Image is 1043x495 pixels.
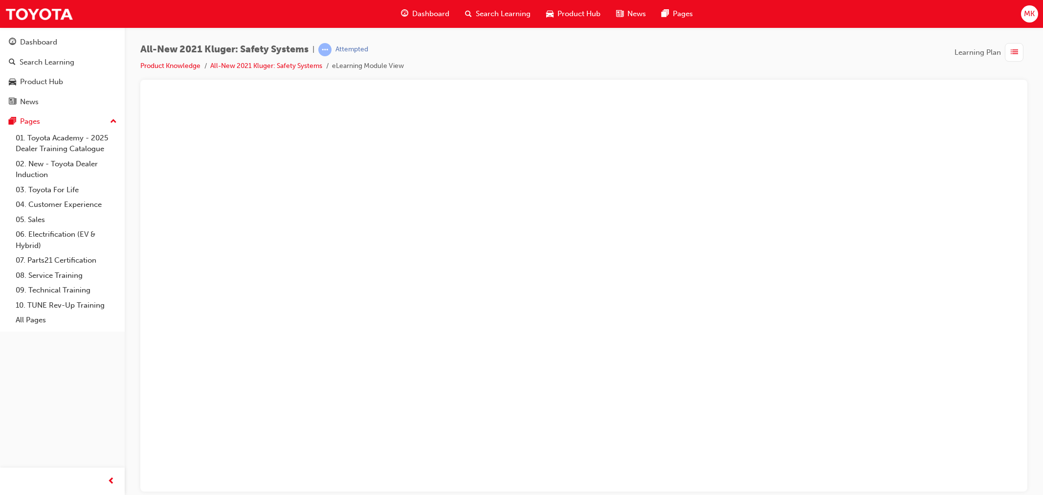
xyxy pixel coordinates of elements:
span: All-New 2021 Kluger: Safety Systems [140,44,309,55]
span: car-icon [546,8,554,20]
span: list-icon [1011,46,1018,59]
span: news-icon [616,8,623,20]
span: Learning Plan [954,47,1001,58]
button: Pages [4,112,121,131]
span: prev-icon [108,475,115,488]
img: Trak [5,3,73,25]
a: 02. New - Toyota Dealer Induction [12,157,121,182]
a: News [4,93,121,111]
a: 05. Sales [12,212,121,227]
div: News [20,96,39,108]
button: Learning Plan [954,43,1027,62]
span: search-icon [9,58,16,67]
span: search-icon [465,8,472,20]
a: pages-iconPages [654,4,701,24]
span: Pages [673,8,693,20]
span: news-icon [9,98,16,107]
button: MK [1021,5,1038,22]
a: Product Hub [4,73,121,91]
span: News [627,8,646,20]
span: car-icon [9,78,16,87]
span: guage-icon [9,38,16,47]
span: | [312,44,314,55]
span: Product Hub [557,8,600,20]
a: 09. Technical Training [12,283,121,298]
a: 10. TUNE Rev-Up Training [12,298,121,313]
a: 04. Customer Experience [12,197,121,212]
span: learningRecordVerb_ATTEMPT-icon [318,43,332,56]
a: 06. Electrification (EV & Hybrid) [12,227,121,253]
span: guage-icon [401,8,408,20]
span: Dashboard [412,8,449,20]
div: Attempted [335,45,368,54]
a: search-iconSearch Learning [457,4,538,24]
div: Search Learning [20,57,74,68]
a: All-New 2021 Kluger: Safety Systems [210,62,322,70]
div: Dashboard [20,37,57,48]
a: Search Learning [4,53,121,71]
a: Product Knowledge [140,62,200,70]
span: pages-icon [662,8,669,20]
li: eLearning Module View [332,61,404,72]
a: 08. Service Training [12,268,121,283]
a: news-iconNews [608,4,654,24]
a: guage-iconDashboard [393,4,457,24]
button: DashboardSearch LearningProduct HubNews [4,31,121,112]
a: car-iconProduct Hub [538,4,608,24]
div: Product Hub [20,76,63,88]
a: Dashboard [4,33,121,51]
span: Search Learning [476,8,531,20]
span: up-icon [110,115,117,128]
span: pages-icon [9,117,16,126]
span: MK [1024,8,1035,20]
a: 01. Toyota Academy - 2025 Dealer Training Catalogue [12,131,121,157]
a: All Pages [12,313,121,328]
a: 03. Toyota For Life [12,182,121,198]
a: 07. Parts21 Certification [12,253,121,268]
div: Pages [20,116,40,127]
